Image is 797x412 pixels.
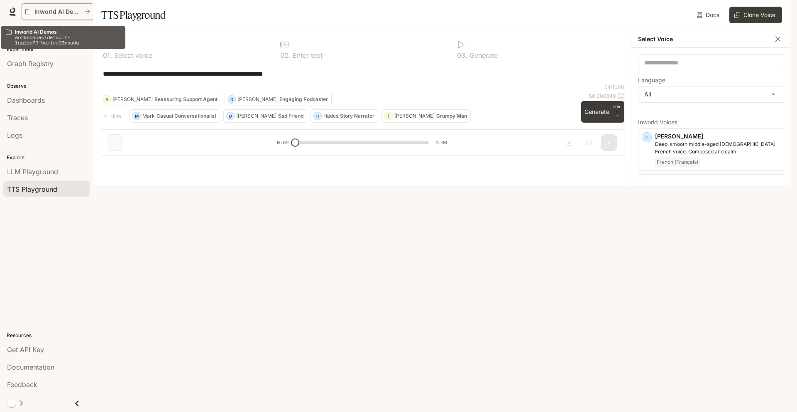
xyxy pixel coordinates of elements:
[394,113,435,118] p: [PERSON_NAME]
[228,93,235,106] div: D
[467,52,498,59] p: Generate
[133,109,140,123] div: M
[130,109,220,123] button: MMarkCasual Conversationalist
[385,109,392,123] div: T
[613,104,621,119] p: ⏎
[278,113,303,118] p: Sad Friend
[15,35,120,45] p: workspaces/default-lyqipb79jhcxjru93rsuda
[323,113,338,118] p: Hades
[457,52,467,59] p: 0 3 .
[638,77,665,83] p: Language
[729,7,782,23] button: Clone Voice
[236,113,276,118] p: [PERSON_NAME]
[156,113,216,118] p: Casual Conversationalist
[655,157,700,167] span: French (Français)
[280,52,291,59] p: 0 2 .
[100,109,126,123] button: Hide
[381,109,471,123] button: T[PERSON_NAME]Grumpy Man
[655,132,780,141] p: [PERSON_NAME]
[655,141,780,155] p: Deep, smooth middle-aged male French voice. Composed and calm
[581,101,624,123] button: GenerateCTRL +⏎
[227,109,234,123] div: O
[589,92,616,99] p: $ 0.000640
[112,97,153,102] p: [PERSON_NAME]
[604,84,624,91] p: 64 / 1000
[101,7,166,23] h1: TTS Playground
[638,119,784,125] p: Inworld Voices
[112,52,152,59] p: Select voice
[314,109,321,123] div: H
[15,29,120,35] p: Inworld AI Demos
[103,93,110,106] div: A
[436,113,467,118] p: Grumpy Man
[638,86,784,102] div: All
[22,3,94,20] button: All workspaces
[279,97,328,102] p: Engaging Podcaster
[100,93,221,106] button: A[PERSON_NAME]Reassuring Support Agent
[310,109,378,123] button: HHadesStory Narrator
[103,52,112,59] p: 0 1 .
[613,104,621,114] p: CTRL +
[225,93,332,106] button: D[PERSON_NAME]Engaging Podcaster
[34,8,81,15] p: Inworld AI Demos
[142,113,155,118] p: Mark
[340,113,374,118] p: Story Narrator
[291,52,323,59] p: Enter text
[695,7,723,23] a: Docs
[154,97,218,102] p: Reassuring Support Agent
[223,109,307,123] button: O[PERSON_NAME]Sad Friend
[655,178,780,186] p: [PERSON_NAME]
[237,97,278,102] p: [PERSON_NAME]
